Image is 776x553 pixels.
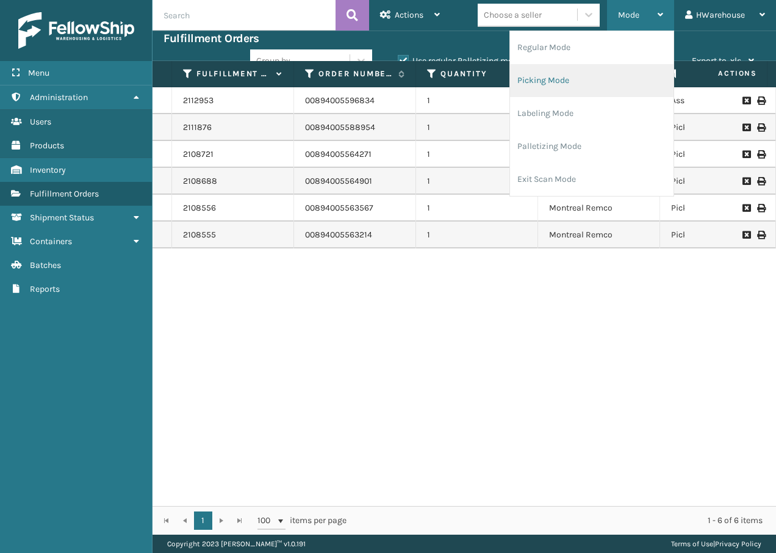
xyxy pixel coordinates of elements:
div: Choose a seller [484,9,542,21]
div: 1 - 6 of 6 items [364,515,763,527]
i: Print Label [757,96,764,105]
img: logo [18,12,134,49]
i: Print Label [757,150,764,159]
h3: Fulfillment Orders [163,31,259,46]
td: 1 [416,114,538,141]
td: 00894005588954 [294,114,416,141]
span: 100 [257,515,276,527]
td: Montreal Remco [538,222,660,248]
label: Quantity [440,68,514,79]
a: 2108721 [183,148,214,161]
span: Products [30,140,64,151]
span: Fulfillment Orders [30,189,99,199]
li: Regular Mode [510,31,674,64]
span: Menu [28,68,49,78]
i: Request to Be Cancelled [742,204,750,212]
span: Mode [618,10,639,20]
td: 00894005596834 [294,87,416,114]
span: Users [30,117,51,127]
i: Print Label [757,231,764,239]
span: Batches [30,260,61,270]
a: Privacy Policy [715,540,761,548]
a: Terms of Use [671,540,713,548]
span: Actions [680,63,764,84]
i: Print Label [757,177,764,186]
span: Export to .xls [692,56,741,66]
span: Inventory [30,165,66,175]
i: Print Label [757,204,764,212]
span: Administration [30,92,88,103]
td: 1 [416,87,538,114]
td: 1 [416,195,538,222]
li: Palletizing Mode [510,130,674,163]
a: 2108556 [183,202,216,214]
li: Labeling Mode [510,97,674,130]
i: Request to Be Cancelled [742,96,750,105]
td: 1 [416,168,538,195]
div: | [671,535,761,553]
a: 1 [194,511,212,530]
li: Picking Mode [510,64,674,97]
td: 00894005564271 [294,141,416,168]
td: 00894005563214 [294,222,416,248]
td: 00894005563567 [294,195,416,222]
label: Fulfillment Order Id [196,68,270,79]
a: 2108555 [183,229,216,241]
div: Group by [256,54,290,67]
span: Reports [30,284,60,294]
span: Containers [30,236,72,247]
td: 1 [416,222,538,248]
span: Actions [395,10,423,20]
span: items per page [257,511,347,530]
td: 00894005564901 [294,168,416,195]
i: Request to Be Cancelled [742,177,750,186]
a: 2111876 [183,121,212,134]
i: Request to Be Cancelled [742,231,750,239]
p: Copyright 2023 [PERSON_NAME]™ v 1.0.191 [167,535,306,553]
td: 1 [416,141,538,168]
i: Print Label [757,123,764,132]
td: Montreal Remco [538,195,660,222]
label: Order Number [318,68,392,79]
a: 2108688 [183,175,217,187]
label: Use regular Palletizing mode [398,56,522,66]
a: 2112953 [183,95,214,107]
li: Exit Scan Mode [510,163,674,196]
i: Request to Be Cancelled [742,123,750,132]
i: Request to Be Cancelled [742,150,750,159]
span: Shipment Status [30,212,94,223]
